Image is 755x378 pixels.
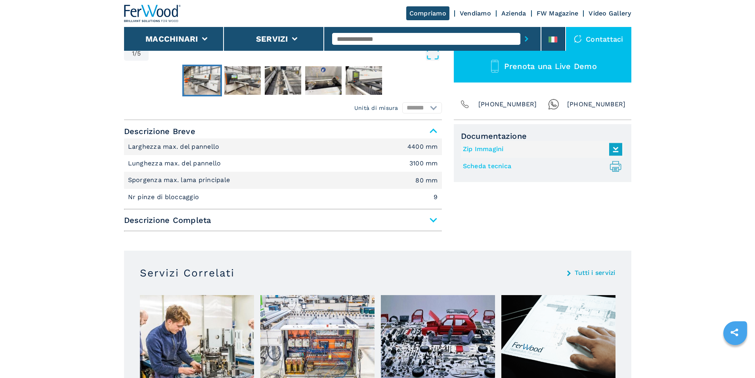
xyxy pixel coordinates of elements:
img: Whatsapp [548,99,559,110]
em: 4400 mm [407,144,438,150]
span: [PHONE_NUMBER] [567,99,626,110]
span: Documentazione [461,131,624,141]
button: Prenota una Live Demo [454,50,631,83]
img: Contattaci [574,35,582,43]
a: Azienda [501,10,526,17]
span: Descrizione Breve [124,124,442,138]
button: submit-button [520,30,533,48]
p: Larghezza max. del pannello [128,142,222,151]
div: Descrizione Breve [124,138,442,206]
iframe: Chat [721,342,749,372]
span: [PHONE_NUMBER] [478,99,537,110]
a: FW Magazine [537,10,579,17]
a: Scheda tecnica [463,160,618,173]
span: Descrizione Completa [124,213,442,227]
nav: Thumbnail Navigation [124,65,442,96]
img: 062df531ba73ffa164915849a25f8d6b [224,66,261,95]
p: Sporgenza max. lama principale [128,176,232,184]
p: Nr pinze di bloccaggio [128,193,201,201]
span: / [134,50,137,57]
span: Prenota una Live Demo [504,61,597,71]
a: Tutti i servizi [575,270,615,276]
em: 80 mm [415,177,438,184]
div: Contattaci [566,27,631,51]
em: Unità di misura [354,104,398,112]
img: a98a10c7d994b304032e06d97ccea5ec [184,66,220,95]
a: Compriamo [406,6,449,20]
button: Go to Slide 2 [223,65,262,96]
img: 9fc77af9bd00b26fee91aaa9964d13c4 [346,66,382,95]
h3: Servizi Correlati [140,267,235,279]
button: Go to Slide 5 [344,65,384,96]
img: 72e951302d28129e9fd17b2dcee77018 [305,66,342,95]
button: Macchinari [145,34,198,44]
img: Phone [459,99,470,110]
a: Zip Immagini [463,143,618,156]
em: 9 [434,194,438,200]
img: Ferwood [124,5,181,22]
button: Go to Slide 3 [263,65,303,96]
button: Go to Slide 1 [182,65,222,96]
button: Open Fullscreen [151,46,440,61]
a: sharethis [724,322,744,342]
span: 5 [137,50,141,57]
a: Video Gallery [589,10,631,17]
img: bc30d806a6b8a9f0f74fcc1d13eaa4c4 [265,66,301,95]
a: Vendiamo [460,10,491,17]
em: 3100 mm [409,160,438,167]
span: 1 [132,50,134,57]
p: Lunghezza max. del pannello [128,159,223,168]
button: Go to Slide 4 [304,65,343,96]
button: Servizi [256,34,288,44]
